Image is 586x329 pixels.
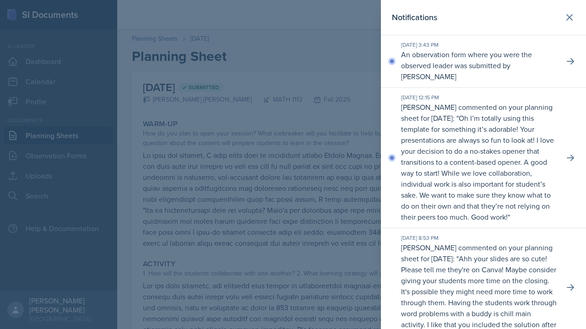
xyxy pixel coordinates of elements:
[401,93,557,102] div: [DATE] 12:15 PM
[401,113,554,222] p: Oh I’m totally using this template for something it’s adorable! Your presentations are always so ...
[392,11,437,24] h2: Notifications
[401,102,557,222] p: [PERSON_NAME] commented on your planning sheet for [DATE]: " "
[401,41,557,49] div: [DATE] 3:43 PM
[401,234,557,242] div: [DATE] 8:53 PM
[401,49,557,82] p: An observation form where you were the observed leader was submitted by [PERSON_NAME]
